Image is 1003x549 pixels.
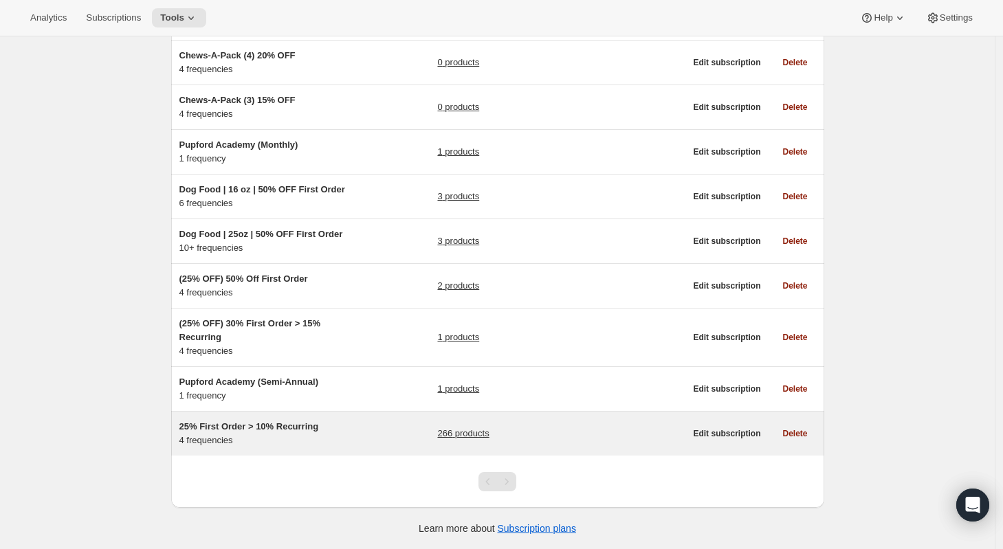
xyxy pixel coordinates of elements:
[78,8,149,27] button: Subscriptions
[437,56,479,69] a: 0 products
[774,53,815,72] button: Delete
[179,420,351,447] div: 4 frequencies
[437,427,489,440] a: 266 products
[782,332,807,343] span: Delete
[179,95,296,105] span: Chews-A-Pack (3) 15% OFF
[179,184,345,194] span: Dog Food | 16 oz | 50% OFF First Order
[160,12,184,23] span: Tools
[179,138,351,166] div: 1 frequency
[774,98,815,117] button: Delete
[782,236,807,247] span: Delete
[693,146,760,157] span: Edit subscription
[179,93,351,121] div: 4 frequencies
[774,142,815,161] button: Delete
[437,234,479,248] a: 3 products
[179,421,319,432] span: 25% First Order > 10% Recurring
[179,50,296,60] span: Chews-A-Pack (4) 20% OFF
[782,280,807,291] span: Delete
[693,57,760,68] span: Edit subscription
[179,229,343,239] span: Dog Food | 25oz | 50% OFF First Order
[685,379,769,399] button: Edit subscription
[782,383,807,394] span: Delete
[774,328,815,347] button: Delete
[693,332,760,343] span: Edit subscription
[179,377,318,387] span: Pupford Academy (Semi-Annual)
[437,382,479,396] a: 1 products
[774,276,815,295] button: Delete
[774,379,815,399] button: Delete
[437,100,479,114] a: 0 products
[693,191,760,202] span: Edit subscription
[782,428,807,439] span: Delete
[774,424,815,443] button: Delete
[874,12,892,23] span: Help
[179,317,351,358] div: 4 frequencies
[152,8,206,27] button: Tools
[86,12,141,23] span: Subscriptions
[685,276,769,295] button: Edit subscription
[179,227,351,255] div: 10+ frequencies
[437,279,479,293] a: 2 products
[774,232,815,251] button: Delete
[685,187,769,206] button: Edit subscription
[940,12,973,23] span: Settings
[437,330,479,344] a: 1 products
[179,273,308,284] span: (25% OFF) 50% Off First Order
[685,232,769,251] button: Edit subscription
[685,53,769,72] button: Edit subscription
[685,98,769,117] button: Edit subscription
[437,190,479,203] a: 3 products
[918,8,981,27] button: Settings
[693,236,760,247] span: Edit subscription
[685,424,769,443] button: Edit subscription
[478,472,516,491] nav: Pagination
[419,522,576,535] p: Learn more about
[179,49,351,76] div: 4 frequencies
[782,191,807,202] span: Delete
[685,328,769,347] button: Edit subscription
[782,146,807,157] span: Delete
[179,318,321,342] span: (25% OFF) 30% First Order > 15% Recurring
[782,57,807,68] span: Delete
[693,428,760,439] span: Edit subscription
[693,280,760,291] span: Edit subscription
[30,12,67,23] span: Analytics
[685,142,769,161] button: Edit subscription
[498,523,576,534] a: Subscription plans
[179,139,298,150] span: Pupford Academy (Monthly)
[179,183,351,210] div: 6 frequencies
[437,145,479,159] a: 1 products
[956,489,989,522] div: Open Intercom Messenger
[774,187,815,206] button: Delete
[179,272,351,300] div: 4 frequencies
[693,102,760,113] span: Edit subscription
[693,383,760,394] span: Edit subscription
[782,102,807,113] span: Delete
[852,8,914,27] button: Help
[22,8,75,27] button: Analytics
[179,375,351,403] div: 1 frequency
